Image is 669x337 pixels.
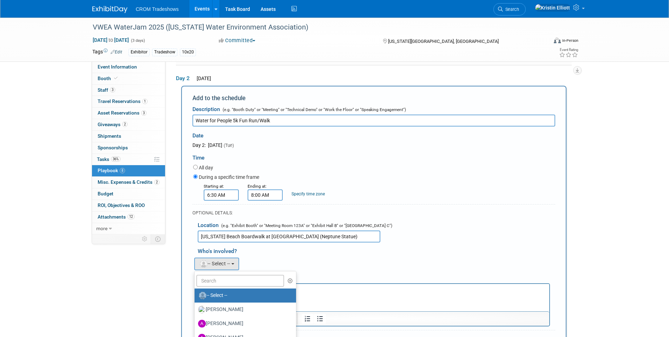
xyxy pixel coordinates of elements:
[92,108,165,119] a: Asset Reservations3
[98,168,125,173] span: Playbook
[216,37,258,44] button: Committed
[388,39,499,44] span: [US_STATE][GEOGRAPHIC_DATA], [GEOGRAPHIC_DATA]
[198,270,550,283] div: Details/Notes
[142,99,147,104] span: 1
[98,179,159,185] span: Misc. Expenses & Credits
[506,37,579,47] div: Event Format
[92,37,129,43] span: [DATE] [DATE]
[248,189,283,201] input: End Time
[198,284,549,311] iframe: Rich Text Area
[198,318,289,329] label: [PERSON_NAME]
[92,200,165,211] a: ROI, Objectives & ROO
[198,290,289,301] label: -- Select --
[92,165,165,176] a: Playbook8
[535,4,570,12] img: Kristin Elliott
[196,275,284,287] input: Search
[92,131,165,142] a: Shipments
[96,226,107,231] span: more
[90,21,537,34] div: VWEA WaterJam 2025 ([US_STATE] Water Environment Association)
[199,174,259,181] label: During a specific time frame
[192,142,206,148] span: Day 2:
[114,76,118,80] i: Booth reservation complete
[554,38,561,43] img: Format-Inperson.png
[98,98,147,104] span: Travel Reservations
[192,106,220,112] span: Description
[198,320,206,328] img: A.jpg
[97,156,120,162] span: Tasks
[127,214,135,219] span: 12
[221,107,406,112] span: (e.g. "Booth Duty" or "Meeting" or "Technical Demo" or "Work the Floor" or "Speaking Engagement")
[98,87,115,93] span: Staff
[92,96,165,107] a: Travel Reservations1
[223,143,234,148] span: (Tue)
[107,37,114,43] span: to
[198,222,219,228] span: Location
[92,188,165,200] a: Budget
[139,234,151,244] td: Personalize Event Tab Strip
[92,154,165,165] a: Tasks36%
[192,210,555,216] div: OPTIONAL DETAILS:
[92,61,165,73] a: Event Information
[302,314,314,324] button: Numbered list
[503,7,519,12] span: Search
[180,48,196,56] div: 10x20
[562,38,578,43] div: In-Person
[98,191,113,196] span: Budget
[98,214,135,220] span: Attachments
[204,189,239,201] input: Start Time
[92,85,165,96] a: Staff3
[92,48,122,56] td: Tags
[98,64,137,70] span: Event Information
[130,38,145,43] span: (3 days)
[98,110,146,116] span: Asset Reservations
[151,234,165,244] td: Toggle Event Tabs
[199,292,206,299] img: Unassigned-User-Icon.png
[92,177,165,188] a: Misc. Expenses & Credits2
[176,74,194,82] span: Day 2
[92,119,165,130] a: Giveaways2
[194,258,240,270] button: -- Select --
[192,94,555,102] div: Add to the schedule
[136,6,179,12] span: CROM Tradeshows
[314,314,326,324] button: Bullet list
[199,164,213,171] label: All day
[559,48,578,52] div: Event Rating
[98,122,127,127] span: Giveaways
[198,244,555,256] div: Who's involved?
[98,145,128,150] span: Sponsorships
[92,223,165,234] a: more
[493,3,526,15] a: Search
[98,76,119,81] span: Booth
[122,122,127,127] span: 2
[92,73,165,84] a: Booth
[207,142,222,148] span: [DATE]
[152,48,177,56] div: Tradeshow
[199,261,230,266] span: -- Select --
[198,304,289,315] label: [PERSON_NAME]
[220,223,392,228] span: (e.g. "Exhibit Booth" or "Meeting Room 123A" or "Exhibit Hall B" or "[GEOGRAPHIC_DATA] C")
[110,87,115,92] span: 3
[291,192,325,196] a: Specify time zone
[204,184,224,189] small: Starting at:
[154,180,159,185] span: 2
[195,76,211,81] span: [DATE]
[192,127,337,142] div: Date
[248,184,267,189] small: Ending at:
[111,50,122,54] a: Edit
[192,149,555,163] div: Time
[98,202,145,208] span: ROI, Objectives & ROO
[92,6,127,13] img: ExhibitDay
[120,168,125,173] span: 8
[111,156,120,162] span: 36%
[92,212,165,223] a: Attachments12
[92,142,165,154] a: Sponsorships
[129,48,150,56] div: Exhibitor
[141,110,146,116] span: 3
[98,133,121,139] span: Shipments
